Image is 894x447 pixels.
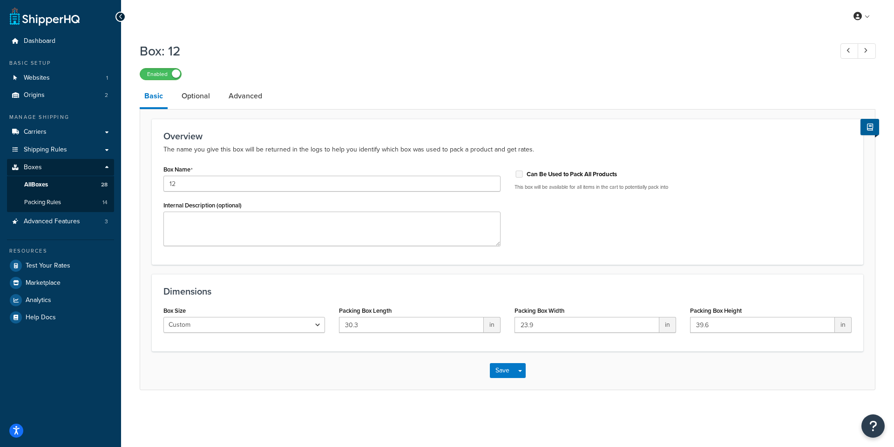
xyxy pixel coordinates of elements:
li: Websites [7,69,114,87]
a: Next Record [858,43,876,59]
span: Analytics [26,296,51,304]
span: 1 [106,74,108,82]
h3: Dimensions [163,286,852,296]
span: Carriers [24,128,47,136]
label: Enabled [140,69,181,80]
a: Websites1 [7,69,114,87]
p: This box will be available for all items in the cart to potentially pack into [515,184,852,191]
div: Manage Shipping [7,113,114,121]
span: in [835,317,852,333]
span: 2 [105,91,108,99]
button: Show Help Docs [860,119,879,135]
label: Box Size [163,307,186,314]
div: Basic Setup [7,59,114,67]
a: Marketplace [7,275,114,291]
span: Help Docs [26,314,56,322]
label: Packing Box Length [339,307,392,314]
label: Internal Description (optional) [163,202,242,209]
input: This option can't be selected because the box is assigned to a dimensional rule [515,171,524,178]
h1: Box: 12 [140,42,823,60]
p: The name you give this box will be returned in the logs to help you identify which box was used t... [163,144,852,155]
a: Basic [140,85,168,109]
a: Dashboard [7,33,114,50]
span: Shipping Rules [24,146,67,154]
li: Boxes [7,159,114,212]
span: Websites [24,74,50,82]
a: Help Docs [7,309,114,326]
button: Save [490,363,515,378]
span: Packing Rules [24,199,61,206]
span: Boxes [24,164,42,172]
label: Packing Box Height [690,307,742,314]
a: Carriers [7,124,114,141]
span: 28 [101,181,108,189]
span: 14 [102,199,108,206]
span: Test Your Rates [26,262,70,270]
span: All Boxes [24,181,48,189]
span: 3 [105,218,108,226]
span: in [659,317,676,333]
label: Box Name [163,166,193,173]
span: Dashboard [24,37,55,45]
a: Test Your Rates [7,257,114,274]
label: Can Be Used to Pack All Products [527,170,617,179]
a: Boxes [7,159,114,176]
a: Optional [177,85,215,107]
a: Origins2 [7,87,114,104]
a: Previous Record [840,43,859,59]
span: Marketplace [26,279,61,287]
span: Advanced Features [24,218,80,226]
li: Packing Rules [7,194,114,211]
a: AllBoxes28 [7,176,114,193]
span: in [484,317,501,333]
button: Open Resource Center [861,414,885,438]
a: Packing Rules14 [7,194,114,211]
li: Advanced Features [7,213,114,230]
a: Advanced Features3 [7,213,114,230]
label: Packing Box Width [515,307,564,314]
h3: Overview [163,131,852,141]
a: Analytics [7,292,114,309]
span: Origins [24,91,45,99]
a: Shipping Rules [7,141,114,158]
div: Resources [7,247,114,255]
li: Origins [7,87,114,104]
a: Advanced [224,85,267,107]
